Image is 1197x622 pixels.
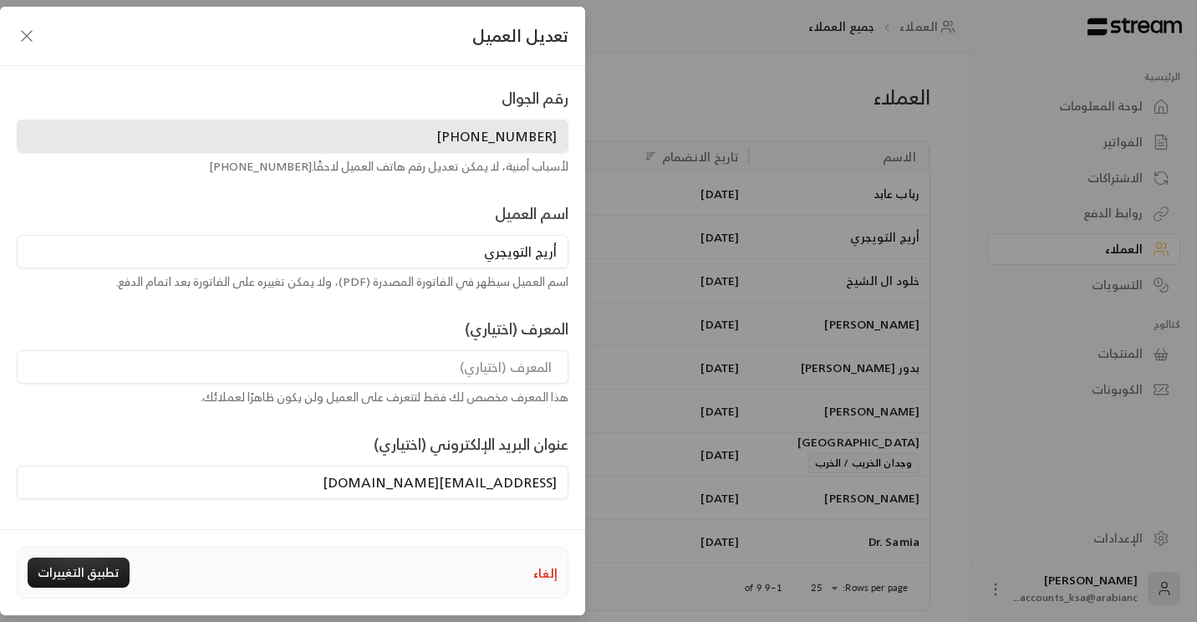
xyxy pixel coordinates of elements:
[28,558,130,588] button: تطبيق التغييرات
[17,120,568,153] input: رقم الجوال
[17,466,568,499] input: عنوان البريد الإلكتروني (اختياري)
[465,317,568,340] label: المعرف (اختياري)
[17,350,568,384] input: المعرف (اختياري)
[17,389,568,405] div: هذا المعرف مخصص لك فقط لتتعرف على العميل ولن يكون ظاهرًا لعملائك.
[533,564,558,582] button: إلغاء
[17,273,568,290] div: اسم العميل سيظهر في الفاتورة المصدرة (PDF)، ولا يمكن تغييره على الفاتورة بعد اتمام الدفع.
[17,158,568,175] div: لأسباب أمنية، لا يمكن تعديل رقم هاتف العميل لاحقًا. [PHONE_NUMBER]
[17,235,568,268] input: اسم العميل
[495,201,568,225] label: اسم العميل
[374,432,568,456] label: عنوان البريد الإلكتروني (اختياري)
[502,86,568,110] label: رقم الجوال
[472,23,568,48] span: تعديل العميل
